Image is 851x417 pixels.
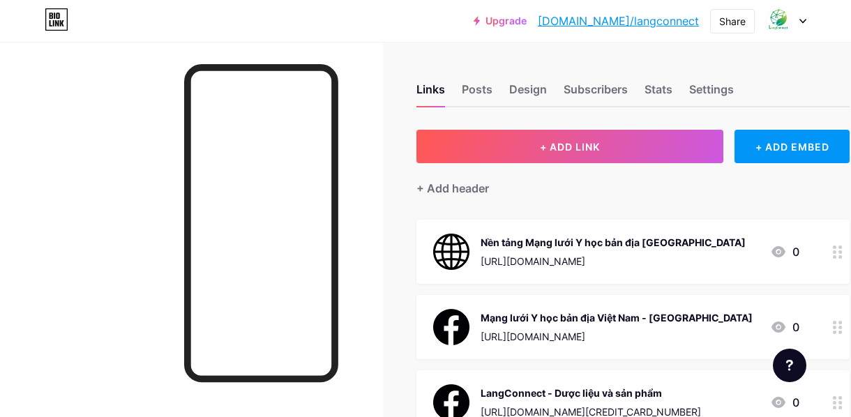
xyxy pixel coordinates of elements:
[433,309,469,345] img: Mạng lưới Y học bản địa Việt Nam - LangConnect
[770,319,799,335] div: 0
[538,13,699,29] a: [DOMAIN_NAME]/langconnect
[481,329,753,344] div: [URL][DOMAIN_NAME]
[416,130,723,163] button: + ADD LINK
[416,81,445,106] div: Links
[481,386,701,400] div: LangConnect - Dược liệu và sản phẩm
[481,235,746,250] div: Nền tảng Mạng lưới Y học bản địa [GEOGRAPHIC_DATA]
[765,8,792,34] img: Thùy Bùi
[474,15,527,26] a: Upgrade
[462,81,492,106] div: Posts
[416,180,489,197] div: + Add header
[433,234,469,270] img: Nền tảng Mạng lưới Y học bản địa Việt Nam
[689,81,734,106] div: Settings
[481,310,753,325] div: Mạng lưới Y học bản địa Việt Nam - [GEOGRAPHIC_DATA]
[735,130,850,163] div: + ADD EMBED
[564,81,628,106] div: Subscribers
[540,141,600,153] span: + ADD LINK
[770,394,799,411] div: 0
[509,81,547,106] div: Design
[770,243,799,260] div: 0
[645,81,672,106] div: Stats
[481,254,746,268] div: [URL][DOMAIN_NAME]
[719,14,746,29] div: Share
